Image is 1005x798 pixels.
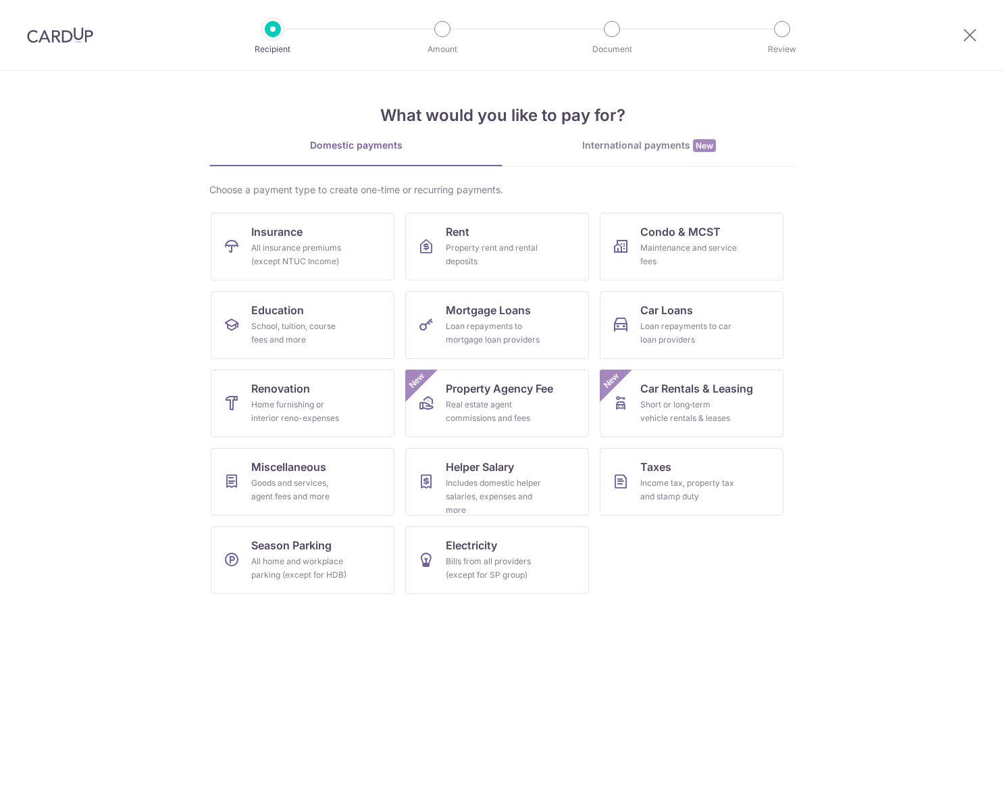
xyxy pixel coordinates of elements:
[209,183,796,197] div: Choose a payment type to create one-time or recurring payments.
[251,459,326,475] span: Miscellaneous
[640,459,671,475] span: Taxes
[640,302,693,318] span: Car Loans
[211,291,394,359] a: EducationSchool, tuition, course fees and more
[640,241,738,268] div: Maintenance and service fees
[251,398,349,425] div: Home furnishing or interior reno-expenses
[600,370,783,437] a: Car Rentals & LeasingShort or long‑term vehicle rentals & leasesNew
[251,224,303,240] span: Insurance
[446,380,553,397] span: Property Agency Fee
[223,43,323,56] p: Recipient
[251,476,349,503] div: Goods and services, agent fees and more
[405,213,589,280] a: RentProperty rent and rental deposits
[732,43,832,56] p: Review
[211,448,394,516] a: MiscellaneousGoods and services, agent fees and more
[251,380,310,397] span: Renovation
[211,526,394,594] a: Season ParkingAll home and workplace parking (except for HDB)
[600,291,783,359] a: Car LoansLoan repayments to car loan providers
[640,224,721,240] span: Condo & MCST
[251,320,349,347] div: School, tuition, course fees and more
[251,555,349,582] div: All home and workplace parking (except for HDB)
[446,476,543,517] div: Includes domestic helper salaries, expenses and more
[251,302,304,318] span: Education
[446,320,543,347] div: Loan repayments to mortgage loan providers
[392,43,492,56] p: Amount
[446,555,543,582] div: Bills from all providers (except for SP group)
[209,103,796,128] h4: What would you like to pay for?
[640,476,738,503] div: Income tax, property tax and stamp duty
[600,370,623,392] span: New
[405,291,589,359] a: Mortgage LoansLoan repayments to mortgage loan providers
[405,370,589,437] a: Property Agency FeeReal estate agent commissions and feesNew
[446,302,531,318] span: Mortgage Loans
[640,398,738,425] div: Short or long‑term vehicle rentals & leases
[211,370,394,437] a: RenovationHome furnishing or interior reno-expenses
[27,27,93,43] img: CardUp
[446,224,469,240] span: Rent
[446,398,543,425] div: Real estate agent commissions and fees
[406,370,428,392] span: New
[405,526,589,594] a: ElectricityBills from all providers (except for SP group)
[211,213,394,280] a: InsuranceAll insurance premiums (except NTUC Income)
[562,43,662,56] p: Document
[502,139,796,153] div: International payments
[251,537,332,553] span: Season Parking
[600,213,783,280] a: Condo & MCSTMaintenance and service fees
[251,241,349,268] div: All insurance premiums (except NTUC Income)
[405,448,589,516] a: Helper SalaryIncludes domestic helper salaries, expenses and more
[446,459,514,475] span: Helper Salary
[600,448,783,516] a: TaxesIncome tax, property tax and stamp duty
[446,537,497,553] span: Electricity
[640,380,753,397] span: Car Rentals & Leasing
[919,757,991,791] iframe: Opens a widget where you can find more information
[446,241,543,268] div: Property rent and rental deposits
[209,139,502,152] div: Domestic payments
[693,139,716,152] span: New
[640,320,738,347] div: Loan repayments to car loan providers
